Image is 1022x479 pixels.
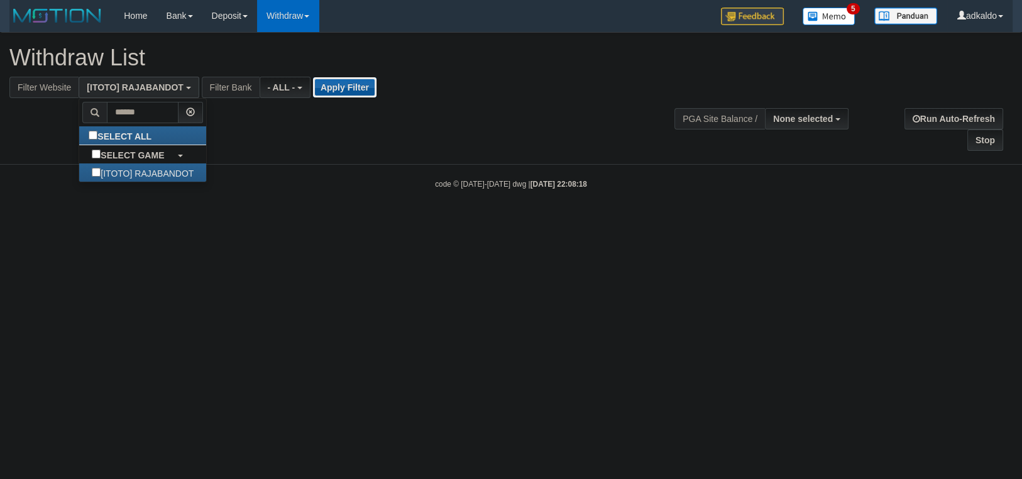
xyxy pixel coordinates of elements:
a: Stop [967,129,1003,151]
img: panduan.png [874,8,937,25]
h1: Withdraw List [9,45,669,70]
a: Run Auto-Refresh [904,108,1003,129]
b: SELECT GAME [101,150,164,160]
span: [ITOTO] RAJABANDOT [87,82,183,92]
a: SELECT GAME [79,145,206,163]
input: [ITOTO] RAJABANDOT [92,168,101,177]
img: Button%20Memo.svg [803,8,855,25]
div: Filter Website [9,77,79,98]
strong: [DATE] 22:08:18 [530,180,587,189]
input: SELECT ALL [89,131,97,140]
span: 5 [847,3,860,14]
div: PGA Site Balance / [674,108,765,129]
button: - ALL - [260,77,310,98]
label: [ITOTO] RAJABANDOT [79,163,206,182]
label: SELECT ALL [79,126,164,145]
div: Filter Bank [202,77,260,98]
button: [ITOTO] RAJABANDOT [79,77,199,98]
button: Apply Filter [313,77,376,97]
button: None selected [765,108,849,129]
img: MOTION_logo.png [9,6,105,25]
img: Feedback.jpg [721,8,784,25]
span: - ALL - [268,82,295,92]
input: SELECT GAME [92,150,101,158]
small: code © [DATE]-[DATE] dwg | [435,180,587,189]
span: None selected [773,114,833,124]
